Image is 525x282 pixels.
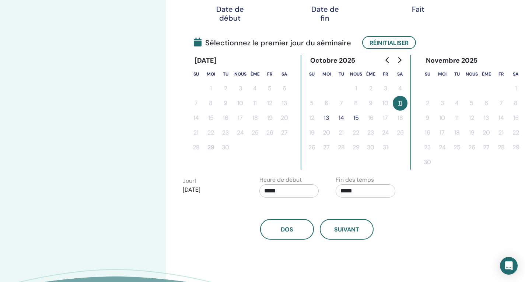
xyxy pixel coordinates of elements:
font: 2 [224,84,227,92]
font: 14 [339,114,344,122]
font: 16 [368,114,374,122]
th: Vendredi [494,66,508,81]
font: 28 [193,143,200,151]
font: 18 [398,114,403,122]
font: 11 [398,99,402,107]
font: 22 [207,129,214,136]
font: 12 [469,114,474,122]
font: 3 [441,99,444,107]
font: 11 [455,114,459,122]
font: 18 [454,129,460,136]
th: Lundi [435,66,449,81]
font: 4 [398,84,402,92]
font: Sa [513,71,519,77]
font: Fr [383,71,388,77]
font: 24 [382,129,389,136]
font: 13 [282,99,287,107]
font: 18 [252,114,258,122]
font: 9 [224,99,227,107]
font: Su [309,71,315,77]
font: 26 [468,143,475,151]
th: Jeudi [479,66,494,81]
font: Réinitialiser [370,39,409,47]
font: 14 [193,114,199,122]
font: Date de début [216,4,244,23]
font: 16 [425,129,430,136]
font: 22 [353,129,359,136]
font: 12 [309,114,314,122]
font: 28 [498,143,505,151]
font: 6 [283,84,286,92]
font: 8 [354,99,358,107]
font: 10 [237,99,243,107]
font: 15 [208,114,214,122]
button: Réinitialiser [362,36,416,49]
font: 1 [515,84,517,92]
font: 13 [324,114,329,122]
font: 1 [195,177,196,185]
th: Lundi [319,66,334,81]
font: 12 [267,99,272,107]
font: Novembre 2025 [426,56,477,65]
font: 30 [424,158,431,166]
font: 22 [512,129,519,136]
font: Su [425,71,430,77]
th: Vendredi [262,66,277,81]
font: 27 [323,143,330,151]
font: 19 [309,129,315,136]
th: Mercredi [349,66,363,81]
font: 8 [514,99,518,107]
font: 28 [338,143,345,151]
font: 30 [367,143,374,151]
font: 10 [382,99,388,107]
font: 20 [483,129,490,136]
font: Suivant [334,226,359,233]
font: 6 [484,99,488,107]
font: Dos [281,226,293,233]
th: Dimanche [304,66,319,81]
font: 29 [207,143,214,151]
font: 7 [195,99,198,107]
font: Heure de début [259,176,302,184]
font: 2 [369,84,372,92]
font: 19 [469,129,475,136]
font: 21 [193,129,199,136]
font: Moi [207,71,215,77]
th: Lundi [203,66,218,81]
font: 11 [253,99,257,107]
font: 1 [210,84,212,92]
font: [DATE] [195,56,217,65]
font: Nous [466,71,478,77]
font: 4 [455,99,459,107]
th: Mardi [449,66,464,81]
div: Ouvrir Intercom Messenger [500,257,518,275]
th: Jeudi [363,66,378,81]
font: 23 [222,129,229,136]
font: 26 [308,143,315,151]
font: 29 [512,143,519,151]
font: 8 [209,99,213,107]
font: Fait [412,4,424,14]
font: Fr [498,71,504,77]
th: Dimanche [420,66,435,81]
font: Nous [234,71,246,77]
font: Ème [482,71,491,77]
font: Fr [267,71,273,77]
font: Ème [366,71,375,77]
font: Tu [223,71,228,77]
font: 5 [470,99,473,107]
font: 14 [498,114,504,122]
font: Sélectionnez le premier jour du séminaire [205,38,351,48]
font: 24 [237,129,244,136]
font: Date de fin [311,4,339,23]
font: 15 [353,114,359,122]
font: 31 [383,143,388,151]
th: Samedi [508,66,523,81]
font: 27 [281,129,288,136]
font: 6 [325,99,328,107]
font: Ème [251,71,260,77]
font: 10 [439,114,445,122]
font: Su [193,71,199,77]
font: Sa [397,71,403,77]
font: 24 [439,143,446,151]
